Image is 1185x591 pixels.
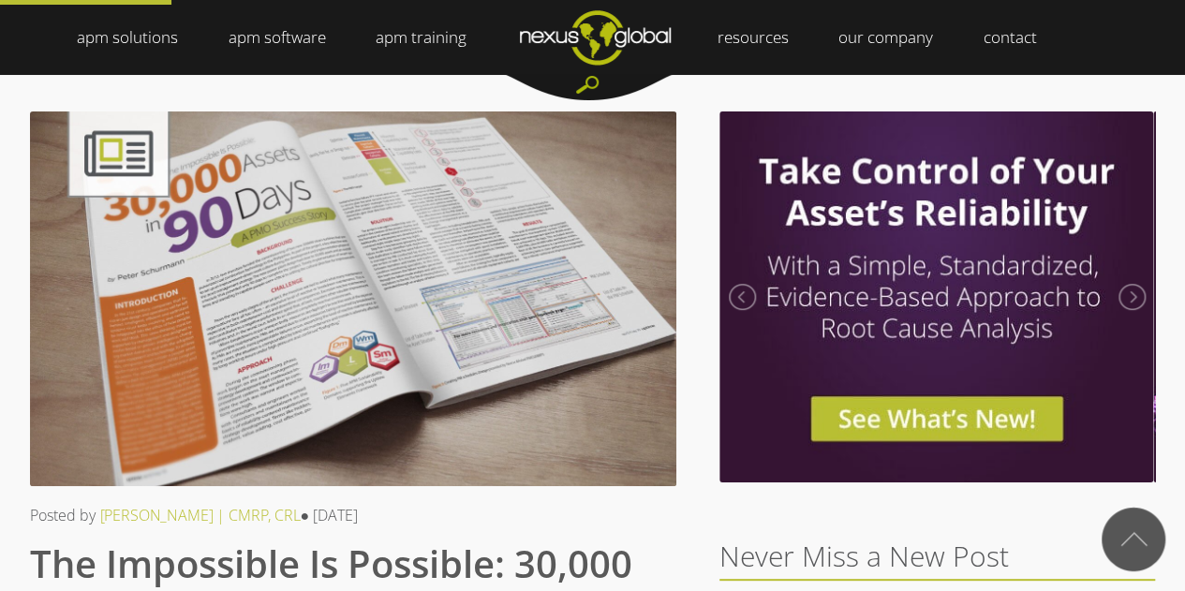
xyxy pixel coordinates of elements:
[100,505,301,525] a: [PERSON_NAME] | CMRP, CRL
[301,505,359,525] span: ● [DATE]
[719,111,1153,482] img: Investigation Optimzier
[719,537,1009,575] span: Never Miss a New Post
